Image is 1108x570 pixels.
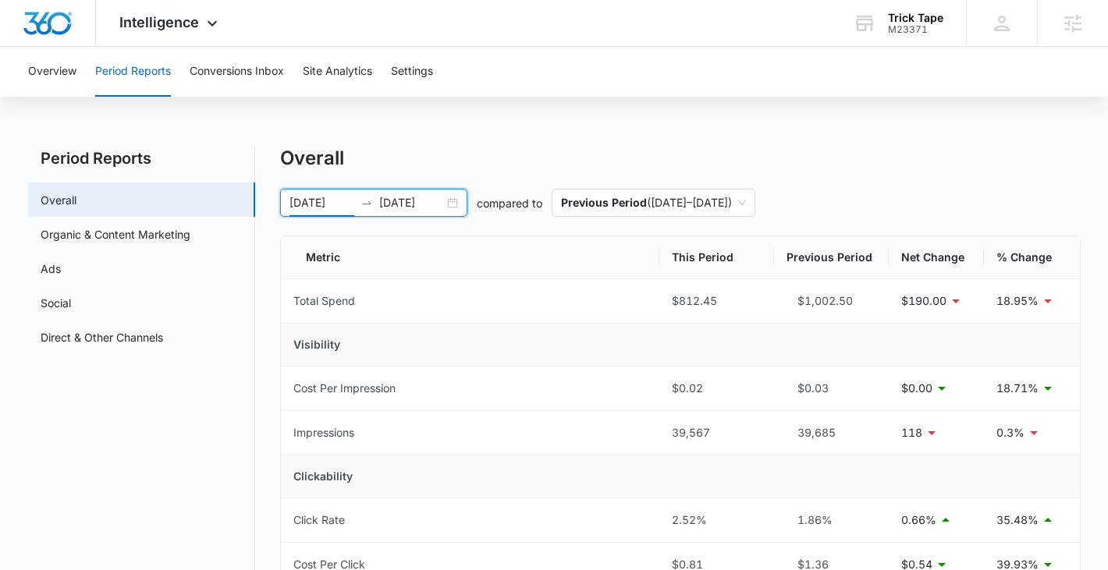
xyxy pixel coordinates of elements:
[293,424,354,441] div: Impressions
[659,236,774,279] th: This Period
[672,512,762,529] div: 2.52%
[561,196,647,209] p: Previous Period
[44,25,76,37] div: v 4.0.25
[787,424,876,441] div: 39,685
[888,24,943,35] div: account id
[289,194,354,211] input: Start date
[281,236,659,279] th: Metric
[281,455,1080,498] td: Clickability
[787,292,876,310] div: $1,002.50
[360,196,373,209] span: swap-right
[293,380,396,397] div: Cost Per Impression
[190,47,284,97] button: Conversions Inbox
[303,47,372,97] button: Site Analytics
[391,47,433,97] button: Settings
[41,226,190,243] a: Organic & Content Marketing
[889,236,984,279] th: Net Change
[901,380,932,397] p: $0.00
[25,25,37,37] img: logo_orange.svg
[28,47,76,97] button: Overview
[293,292,355,310] div: Total Spend
[996,424,1025,441] p: 0.3%
[293,512,345,529] div: Click Rate
[379,194,444,211] input: End date
[901,424,922,441] p: 118
[672,424,762,441] div: 39,567
[561,189,746,216] span: ( [DATE] – [DATE] )
[280,147,344,170] h1: Overall
[787,512,876,529] div: 1.86%
[774,236,889,279] th: Previous Period
[41,295,71,311] a: Social
[59,92,140,102] div: Domain Overview
[28,147,255,170] h2: Period Reports
[787,380,876,397] div: $0.03
[41,260,61,277] a: Ads
[119,14,199,30] span: Intelligence
[477,195,542,211] p: compared to
[996,512,1039,529] p: 35.48%
[360,196,373,209] span: to
[41,192,76,208] a: Overall
[25,41,37,53] img: website_grey.svg
[281,324,1080,366] td: Visibility
[42,90,55,103] img: tab_domain_overview_orange.svg
[996,380,1039,397] p: 18.71%
[41,41,172,53] div: Domain: [DOMAIN_NAME]
[95,47,171,97] button: Period Reports
[172,92,263,102] div: Keywords by Traffic
[888,12,943,24] div: account name
[901,512,936,529] p: 0.66%
[901,292,946,310] p: $190.00
[996,292,1039,310] p: 18.95%
[41,329,163,345] a: Direct & Other Channels
[672,380,762,397] div: $0.02
[984,236,1080,279] th: % Change
[155,90,168,103] img: tab_keywords_by_traffic_grey.svg
[672,292,762,310] div: $812.45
